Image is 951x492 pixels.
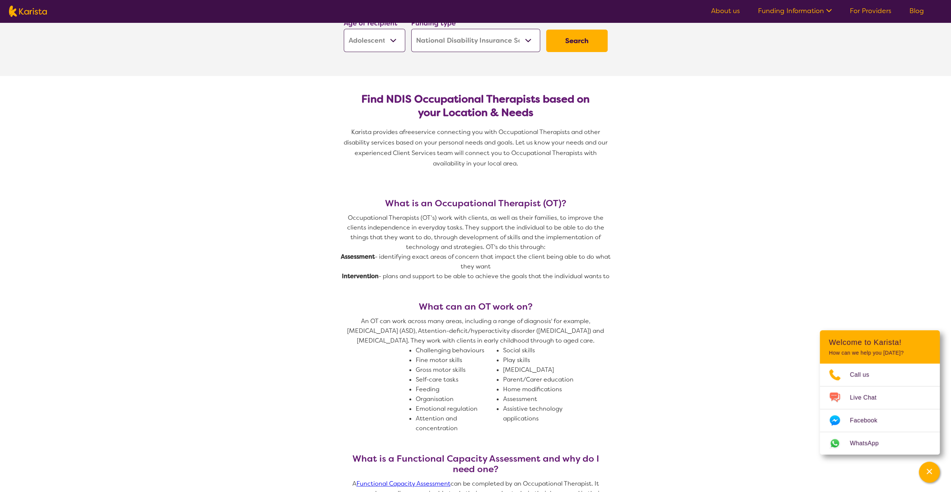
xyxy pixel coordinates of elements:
[503,394,584,404] li: Assessment
[416,355,497,365] li: Fine motor skills
[341,271,611,281] p: - plans and support to be able to achieve the goals that the individual wants to
[850,438,888,449] span: WhatsApp
[758,6,832,15] a: Funding Information
[850,415,886,426] span: Facebook
[503,385,584,394] li: Home modifications
[711,6,740,15] a: About us
[503,355,584,365] li: Play skills
[416,385,497,394] li: Feeding
[342,272,379,280] strong: Intervention
[416,404,497,414] li: Emotional regulation
[850,369,878,380] span: Call us
[503,365,584,375] li: [MEDICAL_DATA]
[341,316,611,346] p: An OT can work across many areas, including a range of diagnosis' for example, [MEDICAL_DATA] (AS...
[416,365,497,375] li: Gross motor skills
[503,346,584,355] li: Social skills
[850,6,891,15] a: For Providers
[350,92,602,119] h2: Find NDIS Occupational Therapists based on your Location & Needs
[403,128,415,136] span: free
[850,392,885,403] span: Live Chat
[341,198,611,209] h3: What is an Occupational Therapist (OT)?
[919,462,940,483] button: Channel Menu
[341,213,611,252] p: Occupational Therapists (OT’s) work with clients, as well as their families, to improve the clien...
[341,301,611,312] h3: What can an OT work on?
[356,480,451,488] a: Functional Capacity Assessment
[820,364,940,455] ul: Choose channel
[344,128,609,167] span: service connecting you with Occupational Therapists and other disability services based on your p...
[909,6,924,15] a: Blog
[820,330,940,455] div: Channel Menu
[341,252,611,271] p: - identifying exact areas of concern that impact the client being able to do what they want
[820,432,940,455] a: Web link opens in a new tab.
[9,6,47,17] img: Karista logo
[344,19,397,28] label: Age of recipient
[416,414,497,433] li: Attention and concentration
[411,19,456,28] label: Funding type
[829,350,931,356] p: How can we help you [DATE]?
[546,30,608,52] button: Search
[341,253,375,261] strong: Assessment
[503,375,584,385] li: Parent/Carer education
[416,346,497,355] li: Challenging behaviours
[416,375,497,385] li: Self-care tasks
[829,338,931,347] h2: Welcome to Karista!
[351,128,403,136] span: Karista provides a
[341,453,611,474] h3: What is a Functional Capacity Assessment and why do I need one?
[503,404,584,423] li: Assistive technology applications
[416,394,497,404] li: Organisation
